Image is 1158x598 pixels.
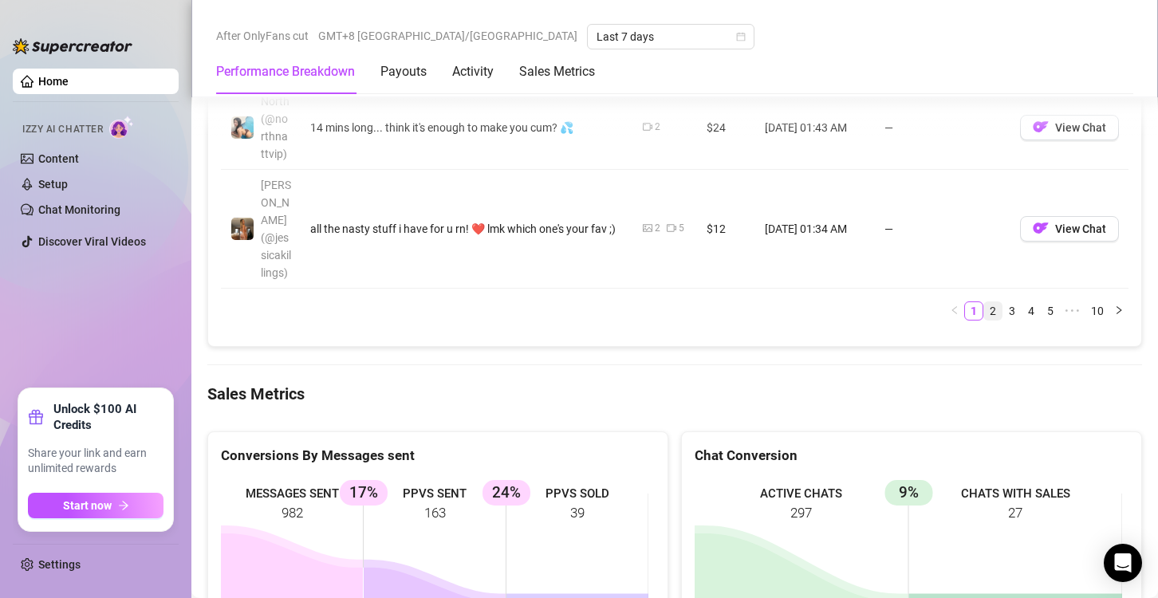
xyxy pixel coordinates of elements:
[1086,302,1109,320] a: 10
[38,75,69,88] a: Home
[221,445,655,466] div: Conversions By Messages sent
[1055,222,1106,235] span: View Chat
[950,305,959,315] span: left
[1020,226,1119,238] a: OFView Chat
[38,178,68,191] a: Setup
[28,409,44,425] span: gift
[964,301,983,321] li: 1
[1109,301,1128,321] button: right
[1020,124,1119,137] a: OFView Chat
[1055,121,1106,134] span: View Chat
[1060,301,1085,321] span: •••
[1022,301,1041,321] li: 4
[679,221,684,236] div: 5
[597,25,745,49] span: Last 7 days
[261,95,289,160] span: North (@northnattvip)
[28,446,163,477] span: Share your link and earn unlimited rewards
[216,24,309,48] span: After OnlyFans cut
[13,38,132,54] img: logo-BBDzfeDw.svg
[945,301,964,321] button: left
[63,499,112,512] span: Start now
[1003,302,1021,320] a: 3
[310,119,624,136] div: 14 mins long... think it's enough to make you cum? 💦
[643,122,652,132] span: video-camera
[1114,305,1124,315] span: right
[965,302,983,320] a: 1
[875,86,1010,170] td: —
[1020,216,1119,242] button: OFView Chat
[695,445,1128,466] div: Chat Conversion
[380,62,427,81] div: Payouts
[38,203,120,216] a: Chat Monitoring
[755,170,875,289] td: [DATE] 01:34 AM
[109,116,134,139] img: AI Chatter
[452,62,494,81] div: Activity
[643,223,652,233] span: picture
[1033,220,1049,236] img: OF
[38,558,81,571] a: Settings
[1020,115,1119,140] button: OFView Chat
[38,235,146,248] a: Discover Viral Videos
[1042,302,1059,320] a: 5
[1085,301,1109,321] li: 10
[216,62,355,81] div: Performance Breakdown
[736,32,746,41] span: calendar
[118,500,129,511] span: arrow-right
[655,120,660,135] div: 2
[22,122,103,137] span: Izzy AI Chatter
[1022,302,1040,320] a: 4
[1041,301,1060,321] li: 5
[519,62,595,81] div: Sales Metrics
[984,302,1002,320] a: 2
[667,223,676,233] span: video-camera
[310,220,624,238] div: all the nasty stuff i have for u rn! ❤️ lmk which one's your fav ;)
[207,383,1142,405] h4: Sales Metrics
[697,86,755,170] td: $24
[1002,301,1022,321] li: 3
[38,152,79,165] a: Content
[875,170,1010,289] td: —
[983,301,1002,321] li: 2
[1109,301,1128,321] li: Next Page
[755,86,875,170] td: [DATE] 01:43 AM
[28,493,163,518] button: Start nowarrow-right
[1033,119,1049,135] img: OF
[1060,301,1085,321] li: Next 5 Pages
[53,401,163,433] strong: Unlock $100 AI Credits
[697,170,755,289] td: $12
[1104,544,1142,582] div: Open Intercom Messenger
[231,116,254,139] img: North (@northnattvip)
[945,301,964,321] li: Previous Page
[318,24,577,48] span: GMT+8 [GEOGRAPHIC_DATA]/[GEOGRAPHIC_DATA]
[231,218,254,240] img: Jessica (@jessicakillings)
[261,179,291,279] span: [PERSON_NAME] (@jessicakillings)
[655,221,660,236] div: 2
